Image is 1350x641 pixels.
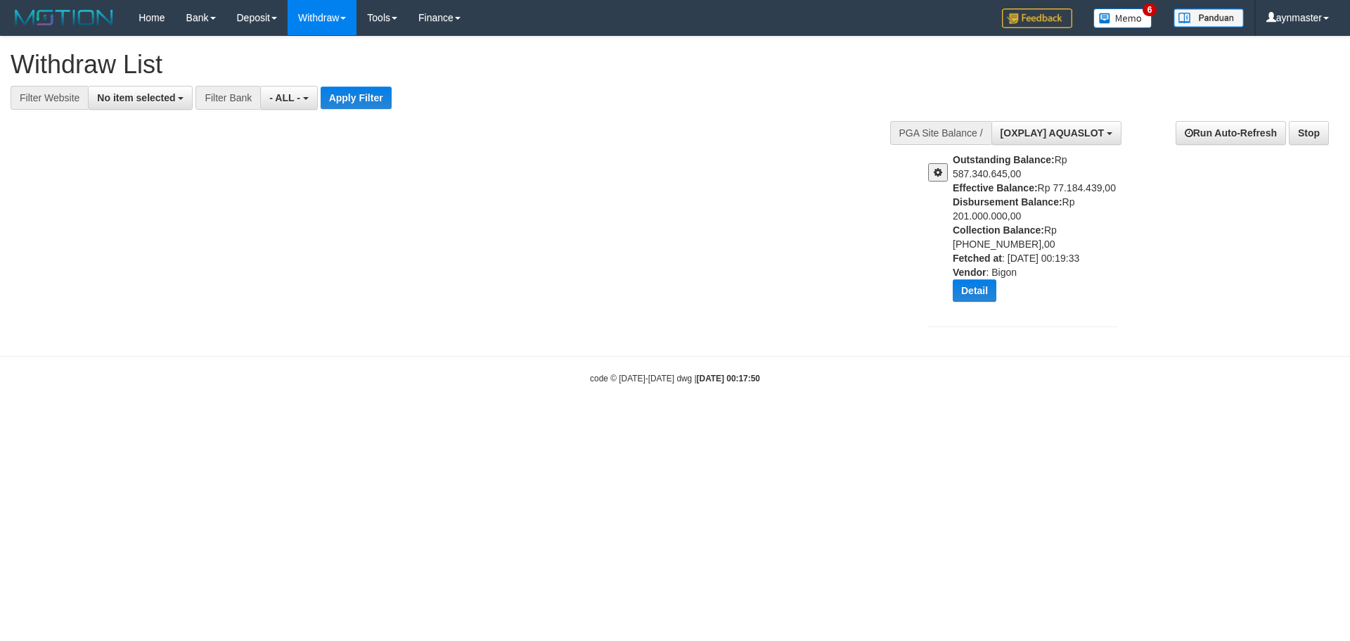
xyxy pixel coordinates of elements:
[1289,121,1329,145] a: Stop
[953,182,1038,193] b: Effective Balance:
[991,121,1121,145] button: [OXPLAY] AQUASLOT
[953,224,1044,236] b: Collection Balance:
[1174,8,1244,27] img: panduan.png
[953,253,1002,264] b: Fetched at
[269,92,300,103] span: - ALL -
[890,121,991,145] div: PGA Site Balance /
[697,374,760,383] strong: [DATE] 00:17:50
[97,92,175,103] span: No item selected
[321,87,392,109] button: Apply Filter
[11,86,88,110] div: Filter Website
[953,279,996,302] button: Detail
[953,267,986,278] b: Vendor
[1001,127,1105,139] span: [OXPLAY] AQUASLOT
[11,51,886,79] h1: Withdraw List
[1093,8,1152,28] img: Button%20Memo.svg
[1143,4,1157,16] span: 6
[1002,8,1072,28] img: Feedback.jpg
[11,7,117,28] img: MOTION_logo.png
[1176,121,1286,145] a: Run Auto-Refresh
[195,86,260,110] div: Filter Bank
[590,374,760,383] small: code © [DATE]-[DATE] dwg |
[953,154,1055,165] b: Outstanding Balance:
[953,153,1129,312] div: Rp 587.340.645,00 Rp 77.184.439,00 Rp 201.000.000,00 Rp [PHONE_NUMBER],00 : [DATE] 00:19:33 : Bigon
[260,86,317,110] button: - ALL -
[953,196,1062,208] b: Disbursement Balance:
[88,86,193,110] button: No item selected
